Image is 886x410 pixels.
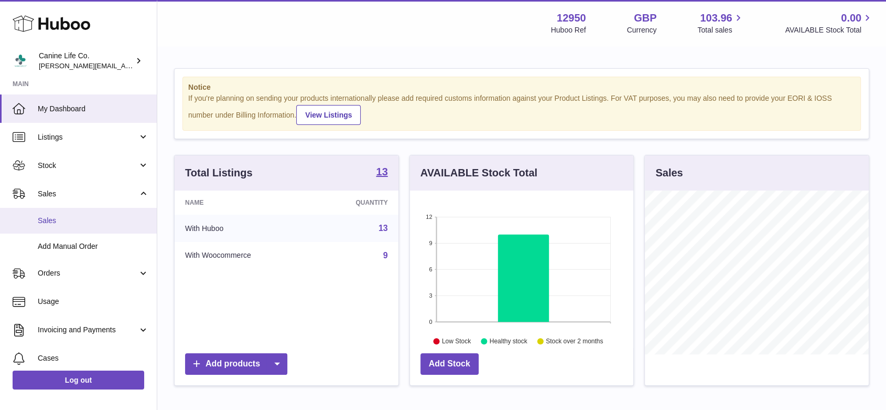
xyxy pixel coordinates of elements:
span: Listings [38,132,138,142]
span: Stock [38,161,138,171]
text: 0 [429,319,432,325]
span: Usage [38,297,149,307]
text: 9 [429,240,432,246]
a: Add products [185,353,287,375]
span: Add Manual Order [38,241,149,251]
text: 3 [429,292,432,299]
a: 13 [379,224,388,233]
span: AVAILABLE Stock Total [785,25,873,35]
a: 103.96 Total sales [697,11,744,35]
a: Log out [13,371,144,390]
h3: AVAILABLE Stock Total [420,166,537,180]
strong: 12950 [557,11,586,25]
div: Currency [627,25,657,35]
text: Low Stock [442,338,471,345]
h3: Sales [655,166,683,180]
a: 9 [383,251,388,260]
strong: 13 [376,166,387,177]
a: 13 [376,166,387,179]
text: 6 [429,266,432,272]
div: Canine Life Co. [39,51,133,71]
h3: Total Listings [185,166,253,180]
th: Name [175,191,314,215]
span: Sales [38,216,149,226]
div: Huboo Ref [551,25,586,35]
text: 12 [426,214,432,220]
span: My Dashboard [38,104,149,114]
span: Total sales [697,25,744,35]
img: kevin@clsgltd.co.uk [13,53,28,69]
div: If you're planning on sending your products internationally please add required customs informati... [188,93,855,125]
span: 0.00 [841,11,861,25]
span: Sales [38,189,138,199]
a: 0.00 AVAILABLE Stock Total [785,11,873,35]
span: Orders [38,268,138,278]
strong: GBP [634,11,656,25]
td: With Woocommerce [175,242,314,269]
span: 103.96 [700,11,732,25]
span: Cases [38,353,149,363]
text: Stock over 2 months [546,338,603,345]
span: [PERSON_NAME][EMAIL_ADDRESS][DOMAIN_NAME] [39,61,210,70]
a: Add Stock [420,353,479,375]
a: View Listings [296,105,361,125]
span: Invoicing and Payments [38,325,138,335]
th: Quantity [314,191,398,215]
text: Healthy stock [490,338,528,345]
strong: Notice [188,82,855,92]
td: With Huboo [175,215,314,242]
